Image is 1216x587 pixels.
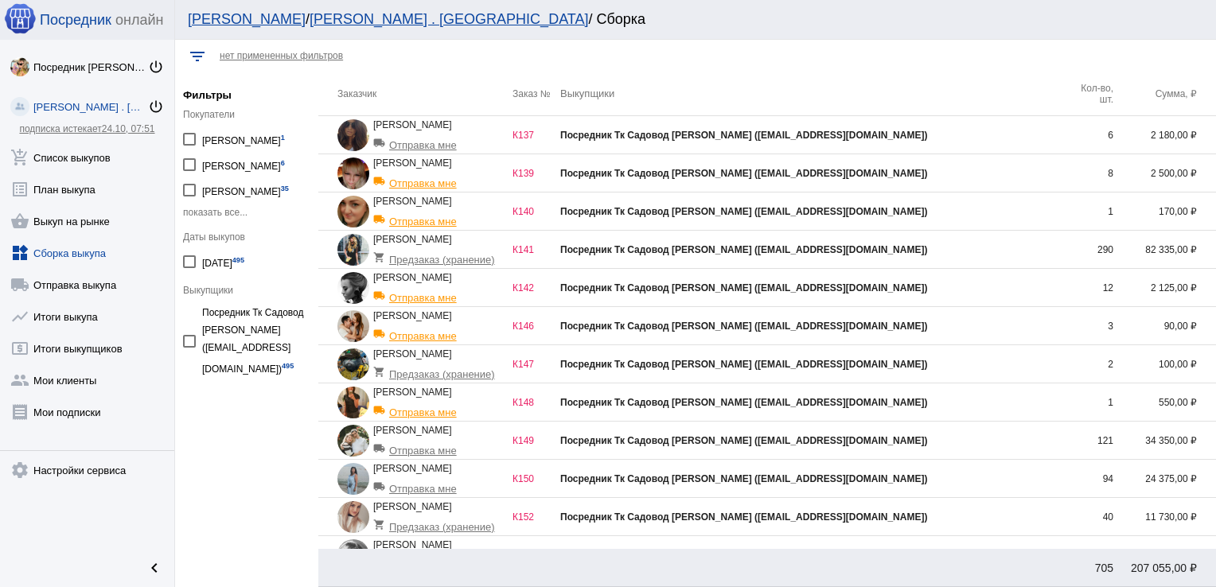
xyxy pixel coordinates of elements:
[282,362,294,370] small: 495
[337,501,369,533] img: jpYarlG_rMSRdqPbVPQVGBq6sjAws1PGEm5gZ1VrcU0z7HB6t_6-VAYqmDps2aDbz8He_Uz8T3ZkfUszj2kIdyl7.jpg
[337,119,369,151] img: DswxFn8eofnO5d9PzfsTmCDDM2C084Qvq32CvNVw8c0JajYaOrZz5JYWNrj--7e93YPZXg.jpg
[373,387,505,418] div: [PERSON_NAME]
[373,283,505,304] div: Отправка мне
[10,148,29,167] mat-icon: add_shopping_cart
[148,59,164,75] mat-icon: power_settings_new
[281,185,289,192] small: 35
[19,123,154,134] a: подписка истекает24.10, 07:51
[337,387,369,418] img: pRNuZdNgKu_6Jy6n2T9LGXQcR4uW0g5GyefWHAvvjnJbV_WnNzDWptQApHzya-taAO5yvk3AP0n6kRVCazKjg9RT.jpg
[188,11,306,27] a: [PERSON_NAME]
[373,245,505,266] div: Предзаказ (хранение)
[373,519,389,531] mat-icon: shopping_cart
[115,12,163,29] span: онлайн
[560,130,927,141] b: Посредник Тк Садовод [PERSON_NAME] ([EMAIL_ADDRESS][DOMAIN_NAME])
[1066,307,1113,345] td: 3
[513,130,560,141] div: К137
[10,180,29,199] mat-icon: list_alt
[1066,422,1113,460] td: 121
[183,285,310,296] div: Выкупщики
[145,558,164,577] mat-icon: chevron_left
[1113,192,1216,231] td: 170,00 ₽
[1066,154,1113,192] td: 8
[513,244,560,255] div: К141
[1066,269,1113,307] td: 12
[373,207,505,227] div: Отправка мне
[513,72,560,116] th: Заказ №
[183,231,310,243] div: Даты выкупов
[513,511,560,523] div: К152
[513,282,560,293] div: К142
[373,321,505,342] div: Отправка мне
[281,134,285,142] small: 1
[560,473,927,484] b: Посредник Тк Садовод [PERSON_NAME] ([EMAIL_ADDRESS][DOMAIN_NAME])
[10,212,29,231] mat-icon: shopping_basket
[40,12,111,29] span: Посредник
[148,99,164,115] mat-icon: power_settings_new
[33,101,148,113] div: [PERSON_NAME] . [GEOGRAPHIC_DATA]
[102,123,155,134] span: 24.10, 07:51
[183,109,310,120] div: Покупатели
[1113,116,1216,154] td: 2 180,00 ₽
[560,206,927,217] b: Посредник Тк Садовод [PERSON_NAME] ([EMAIL_ADDRESS][DOMAIN_NAME])
[1066,192,1113,231] td: 1
[1113,231,1216,269] td: 82 335,00 ₽
[1113,383,1216,422] td: 550,00 ₽
[10,243,29,262] mat-icon: widgets
[1113,269,1216,307] td: 2 125,00 ₽
[513,206,560,217] div: К140
[1066,345,1113,383] td: 2
[1066,498,1113,536] td: 40
[337,234,369,266] img: -b3CGEZm7JiWNz4MSe0vK8oszDDqK_yjx-I-Zpe58LR35vGIgXxFA2JGcGbEMVaWNP5BujAwwLFBmyesmt8751GY.jpg
[373,175,389,187] mat-icon: local_shipping
[10,275,29,294] mat-icon: local_shipping
[373,290,389,301] mat-icon: local_shipping
[373,404,389,416] mat-icon: local_shipping
[1113,536,1216,574] td: 14 750,00 ₽
[373,348,505,380] div: [PERSON_NAME]
[373,436,505,457] div: Отправка мне
[202,154,285,175] div: [PERSON_NAME]
[560,359,927,370] b: Посредник Тк Садовод [PERSON_NAME] ([EMAIL_ADDRESS][DOMAIN_NAME])
[220,50,343,61] span: нет примененных фильтров
[560,397,927,408] b: Посредник Тк Садовод [PERSON_NAME] ([EMAIL_ADDRESS][DOMAIN_NAME])
[373,474,505,495] div: Отправка мне
[513,473,560,484] div: К150
[1113,345,1216,383] td: 100,00 ₽
[373,130,505,151] div: Отправка мне
[337,348,369,380] img: cb3A35bvfs6zUmUEBbc7IYAm0iqRClzbqeh-q0YnHF5SWezaWbTwI8c8knYxUXofw7-X5GWz60i6ffkDaZffWxYL.jpg
[513,359,560,370] div: К147
[373,169,505,189] div: Отправка мне
[202,251,244,272] div: [DATE]
[1066,231,1113,269] td: 290
[202,128,285,150] div: [PERSON_NAME]
[318,72,513,116] th: Заказчик
[513,397,560,408] div: К148
[373,425,505,457] div: [PERSON_NAME]
[188,11,1187,28] div: / / Сборка
[1113,460,1216,498] td: 24 375,00 ₽
[560,282,927,293] b: Посредник Тк Садовод [PERSON_NAME] ([EMAIL_ADDRESS][DOMAIN_NAME])
[373,480,389,492] mat-icon: local_shipping
[1066,460,1113,498] td: 94
[337,425,369,457] img: 7f-9rigN4owdYe0jgIwTOmxiyxjUPP3OYzz8Rpn-HEGbbI6wH3RdciMYWzesC0yBrTClZrA-dx8y9loGETNL0guD.jpg
[373,272,505,304] div: [PERSON_NAME]
[373,539,505,571] div: [PERSON_NAME]
[373,360,505,380] div: Предзаказ (хранение)
[373,512,505,533] div: Предзаказ (хранение)
[373,157,505,189] div: [PERSON_NAME]
[1113,72,1216,116] th: Сумма, ₽
[560,72,1066,116] th: Выкупщики
[373,310,505,342] div: [PERSON_NAME]
[560,168,927,179] b: Посредник Тк Садовод [PERSON_NAME] ([EMAIL_ADDRESS][DOMAIN_NAME])
[337,196,369,227] img: lTMkEctRifZclLSmMfjPiqPo9_IitIQc7Zm9_kTpSvtuFf7FYwI_Wl6KSELaRxoJkUZJMTCIoWL9lUW6Yz6GDjvR.jpg
[1066,536,1113,574] td: 53
[10,461,29,480] mat-icon: settings
[560,244,927,255] b: Посредник Тк Садовод [PERSON_NAME] ([EMAIL_ADDRESS][DOMAIN_NAME])
[373,442,389,454] mat-icon: local_shipping
[337,157,369,189] img: ls6oF83UE0FVUcXqD8f8VTNYAoRNr2bG557cYmsT5ODk7Lktdyd86NFc9ZKtB2GtPEjiGPL6Ip7jkGPqXVoWc2vi.jpg
[373,196,505,227] div: [PERSON_NAME]
[202,304,310,378] div: Посредник Тк Садовод [PERSON_NAME] ([EMAIL_ADDRESS][DOMAIN_NAME])
[1113,498,1216,536] td: 11 730,00 ₽
[183,207,247,218] span: показать все...
[232,256,244,264] small: 495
